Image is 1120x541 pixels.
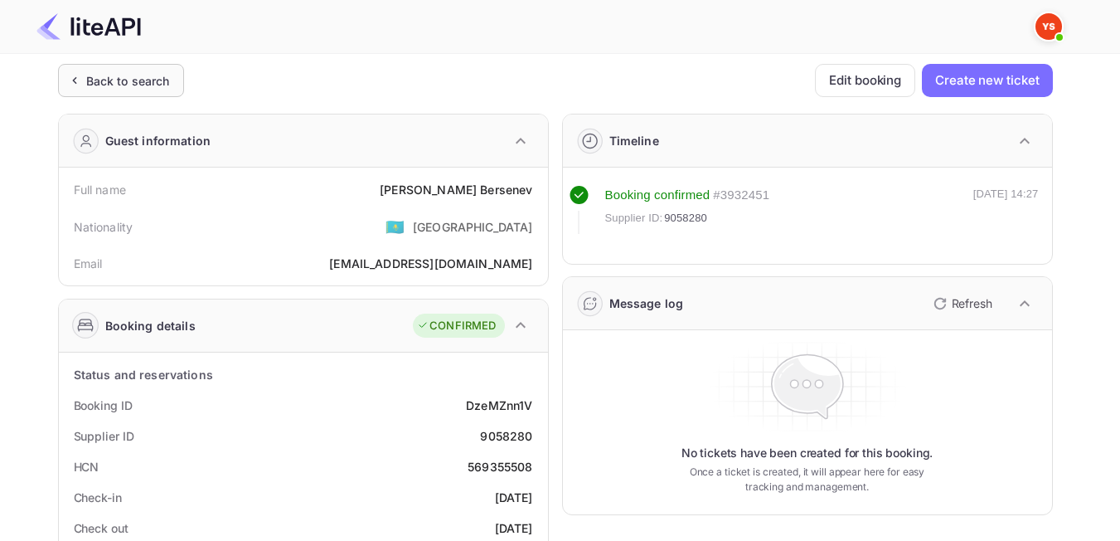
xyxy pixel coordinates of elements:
[609,132,659,149] div: Timeline
[36,13,141,40] img: LiteAPI Logo
[413,218,533,236] div: [GEOGRAPHIC_DATA]
[329,255,532,272] div: [EMAIL_ADDRESS][DOMAIN_NAME]
[468,458,532,475] div: 569355508
[417,318,496,334] div: CONFIRMED
[74,255,103,272] div: Email
[609,295,684,312] div: Message log
[74,489,122,506] div: Check-in
[815,64,915,97] button: Edit booking
[676,465,938,495] p: Once a ticket is created, it will appear here for easy tracking and management.
[74,458,99,475] div: HCN
[605,186,710,205] div: Booking confirmed
[380,181,532,198] div: [PERSON_NAME] Bersenev
[480,427,532,445] div: 9058280
[922,64,1052,97] button: Create new ticket
[74,397,133,414] div: Booking ID
[605,210,663,227] span: Supplier ID:
[1035,13,1062,40] img: Yandex Support
[664,210,707,227] span: 9058280
[74,427,134,445] div: Supplier ID
[973,186,1039,234] div: [DATE] 14:27
[105,317,196,334] div: Booking details
[681,445,933,461] p: No tickets have been created for this booking.
[74,181,126,198] div: Full name
[952,295,992,312] p: Refresh
[385,212,405,241] span: United States
[86,72,170,90] div: Back to search
[74,218,133,236] div: Nationality
[495,489,533,506] div: [DATE]
[466,397,532,414] div: DzeMZnn1V
[713,186,769,205] div: # 3932451
[495,519,533,537] div: [DATE]
[74,366,213,383] div: Status and reservations
[74,519,128,537] div: Check out
[105,132,211,149] div: Guest information
[924,290,999,317] button: Refresh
